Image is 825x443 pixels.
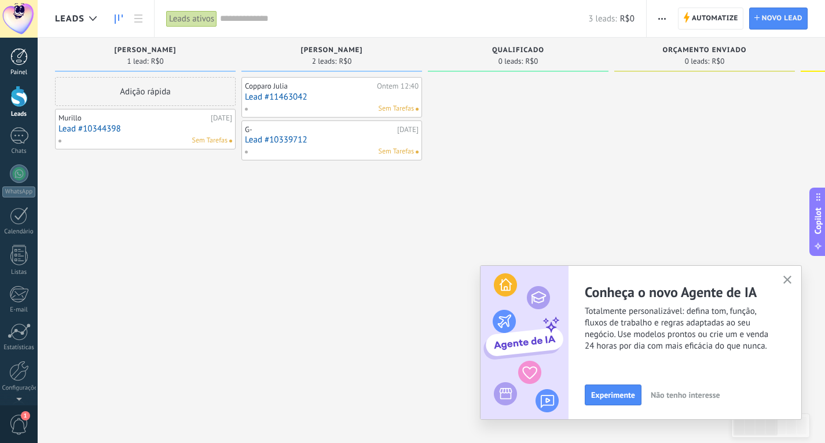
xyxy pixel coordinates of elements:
span: 1 [21,411,30,420]
span: Novo lead [762,8,802,29]
div: Qualificado [434,46,603,56]
img: ai_agent_activation_popup_PT.png [481,266,569,419]
button: Mais [654,8,670,30]
span: Leads [55,13,85,24]
span: 1 lead: [127,58,148,65]
span: R$0 [339,58,351,65]
div: Calendário [2,228,36,236]
a: Leads [109,8,129,30]
a: Lead #10339712 [245,135,419,145]
a: Lead #11463042 [245,92,419,102]
div: Estatísticas [2,344,36,352]
span: Nenhuma tarefa atribuída [416,151,419,153]
span: 0 leads: [498,58,523,65]
button: Não tenho interesse [646,386,725,404]
span: [PERSON_NAME] [300,46,362,54]
span: R$0 [525,58,538,65]
div: Orçamento enviado [620,46,789,56]
div: Leads [2,111,36,118]
a: Novo lead [749,8,808,30]
span: Experimente [591,391,635,399]
span: Nenhuma tarefa atribuída [229,140,232,142]
h2: Conheça o novo Agente de IA [585,283,801,301]
div: Julia [61,46,230,56]
div: Adição rápida [55,77,236,106]
span: Totalmente personalizável: defina tom, função, fluxos de trabalho e regras adaptadas ao seu negóc... [585,306,801,352]
div: Murillo [58,114,208,123]
span: Nenhuma tarefa atribuída [416,108,419,111]
span: Sem Tarefas [379,147,414,157]
span: Sem Tarefas [192,136,228,146]
div: G- [245,125,394,134]
div: Chats [2,148,36,155]
span: Qualificado [492,46,544,54]
span: R$0 [151,58,164,65]
a: Automatize [678,8,743,30]
span: Copilot [812,207,824,234]
div: Ontem 12:40 [377,82,419,91]
button: Experimente [585,385,641,405]
span: R$0 [712,58,724,65]
a: Lead #10344398 [58,124,232,134]
div: Configurações [2,385,36,392]
div: Painel [2,69,36,76]
a: Lista [129,8,148,30]
span: [PERSON_NAME] [114,46,176,54]
div: Copparo Julia [245,82,374,91]
span: Sem Tarefas [379,104,414,114]
span: Orçamento enviado [662,46,746,54]
span: 2 leads: [312,58,337,65]
span: 3 leads: [588,13,617,24]
div: [DATE] [211,114,232,123]
div: Matheus [247,46,416,56]
span: Não tenho interesse [651,391,720,399]
span: R$0 [620,13,635,24]
div: Leads ativos [166,10,217,27]
span: Automatize [692,8,738,29]
div: E-mail [2,306,36,314]
span: 0 leads: [685,58,710,65]
div: [DATE] [397,125,419,134]
div: Listas [2,269,36,276]
div: WhatsApp [2,186,35,197]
